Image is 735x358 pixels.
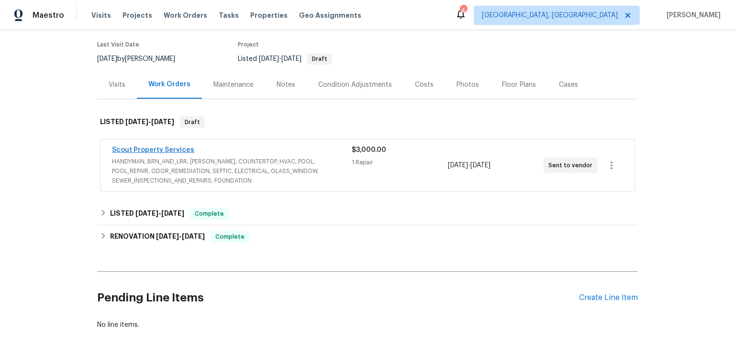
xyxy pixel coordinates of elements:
[277,80,295,90] div: Notes
[308,56,331,62] span: Draft
[482,11,618,20] span: [GEOGRAPHIC_DATA], [GEOGRAPHIC_DATA]
[91,11,111,20] span: Visits
[259,56,279,62] span: [DATE]
[148,80,190,89] div: Work Orders
[318,80,392,90] div: Condition Adjustments
[281,56,301,62] span: [DATE]
[457,80,479,90] div: Photos
[97,53,187,65] div: by [PERSON_NAME]
[238,42,259,47] span: Project
[33,11,64,20] span: Maestro
[219,12,239,19] span: Tasks
[112,147,194,153] a: Scout Property Services
[156,233,179,240] span: [DATE]
[97,276,579,320] h2: Pending Line Items
[125,118,174,125] span: -
[212,232,248,242] span: Complete
[97,56,117,62] span: [DATE]
[448,162,468,169] span: [DATE]
[250,11,288,20] span: Properties
[97,42,139,47] span: Last Visit Date
[470,162,490,169] span: [DATE]
[135,210,184,217] span: -
[352,147,386,153] span: $3,000.00
[110,231,205,243] h6: RENOVATION
[122,11,152,20] span: Projects
[238,56,332,62] span: Listed
[548,161,596,170] span: Sent to vendor
[182,233,205,240] span: [DATE]
[559,80,578,90] div: Cases
[97,225,638,248] div: RENOVATION [DATE]-[DATE]Complete
[502,80,536,90] div: Floor Plans
[259,56,301,62] span: -
[460,6,467,15] div: 4
[125,118,148,125] span: [DATE]
[112,157,352,185] span: HANDYMAN, BRN_AND_LRR, [PERSON_NAME], COUNTERTOP, HVAC, POOL, POOL_REPAIR, ODOR_REMEDIATION, SEPT...
[663,11,721,20] span: [PERSON_NAME]
[191,209,228,219] span: Complete
[579,293,638,302] div: Create Line Item
[110,208,184,219] h6: LISTED
[135,210,158,217] span: [DATE]
[213,80,254,90] div: Maintenance
[151,118,174,125] span: [DATE]
[181,117,204,127] span: Draft
[97,107,638,138] div: LISTED [DATE]-[DATE]Draft
[100,116,174,128] h6: LISTED
[109,80,125,90] div: Visits
[97,202,638,225] div: LISTED [DATE]-[DATE]Complete
[352,158,447,167] div: 1 Repair
[97,320,638,330] div: No line items.
[156,233,205,240] span: -
[164,11,207,20] span: Work Orders
[415,80,434,90] div: Costs
[448,161,490,170] span: -
[161,210,184,217] span: [DATE]
[299,11,361,20] span: Geo Assignments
